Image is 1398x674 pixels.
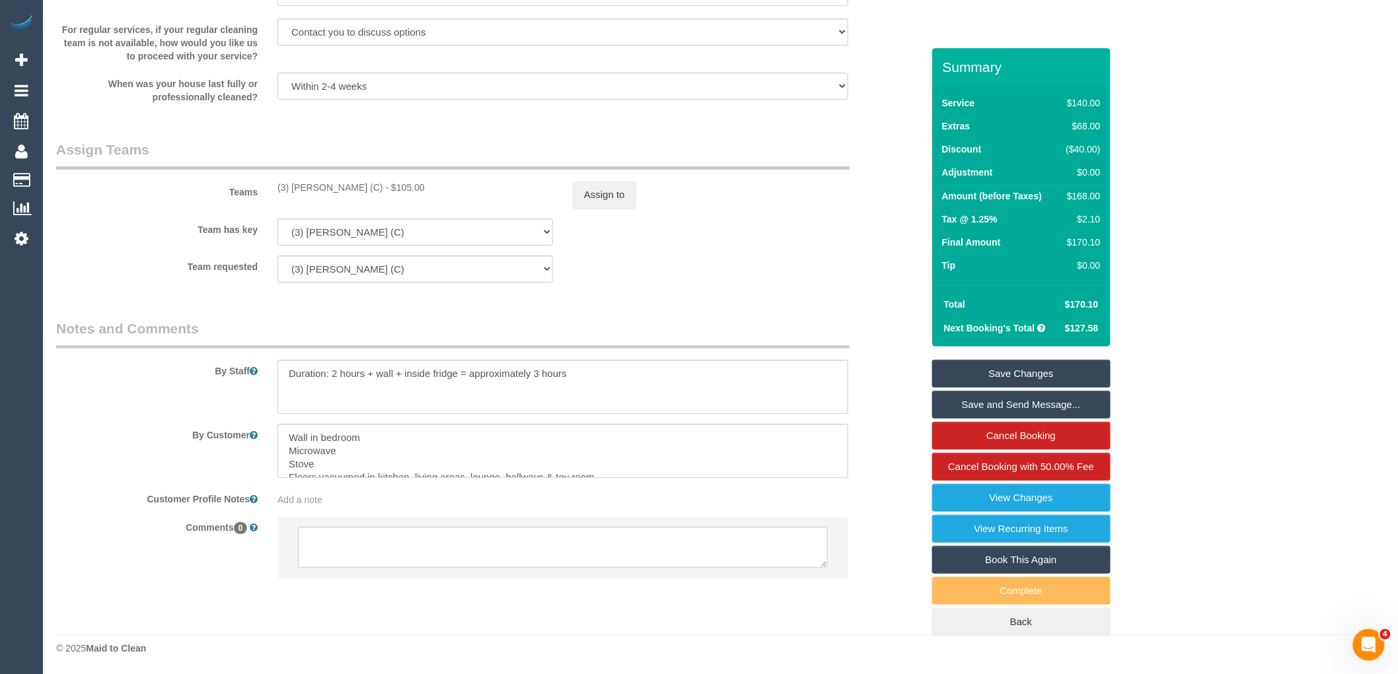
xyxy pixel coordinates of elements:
[1061,236,1101,249] div: $170.10
[56,319,850,349] legend: Notes and Comments
[277,181,553,194] div: 3 hours x $35.00/hour
[1065,323,1099,333] span: $127.58
[86,643,146,654] strong: Maid to Clean
[1065,299,1099,310] span: $170.10
[944,299,965,310] strong: Total
[932,422,1111,450] a: Cancel Booking
[942,189,1042,203] label: Amount (before Taxes)
[46,18,268,63] label: For regular services, if your regular cleaning team is not available, how would you like us to pr...
[46,219,268,236] label: Team has key
[1380,629,1391,640] span: 4
[1061,259,1101,272] div: $0.00
[46,424,268,442] label: By Customer
[932,391,1111,419] a: Save and Send Message...
[932,453,1111,481] a: Cancel Booking with 50.00% Fee
[943,59,1104,75] h3: Summary
[1061,143,1101,156] div: ($40.00)
[942,259,956,272] label: Tip
[56,140,850,170] legend: Assign Teams
[1061,213,1101,226] div: $2.10
[942,143,982,156] label: Discount
[1061,96,1101,110] div: $140.00
[942,119,971,133] label: Extras
[573,181,636,209] button: Assign to
[944,323,1035,333] strong: Next Booking's Total
[942,166,993,179] label: Adjustment
[234,522,248,534] span: 0
[46,360,268,378] label: By Staff
[46,255,268,273] label: Team requested
[1353,629,1385,661] iframe: Intercom live chat
[1061,189,1101,203] div: $168.00
[932,360,1111,388] a: Save Changes
[1061,119,1101,133] div: $68.00
[46,73,268,104] label: When was your house last fully or professionally cleaned?
[56,642,1385,655] div: © 2025
[942,236,1001,249] label: Final Amount
[8,13,34,32] img: Automaid Logo
[46,516,268,534] label: Comments
[277,494,322,505] span: Add a note
[46,181,268,199] label: Teams
[942,96,975,110] label: Service
[932,484,1111,512] a: View Changes
[46,488,268,506] label: Customer Profile Notes
[932,515,1111,543] a: View Recurring Items
[932,546,1111,574] a: Book This Again
[1061,166,1101,179] div: $0.00
[942,213,998,226] label: Tax @ 1.25%
[932,608,1111,636] a: Back
[948,461,1094,472] span: Cancel Booking with 50.00% Fee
